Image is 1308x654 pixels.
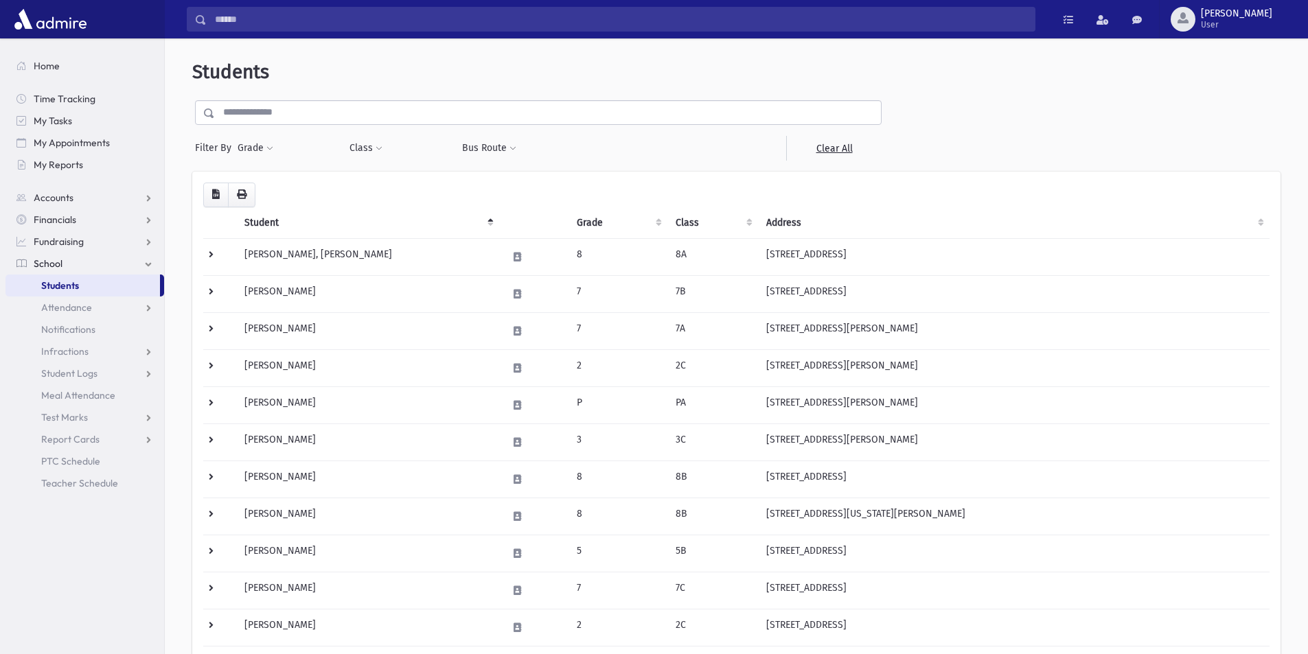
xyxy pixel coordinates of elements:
td: [STREET_ADDRESS] [758,609,1270,646]
a: Teacher Schedule [5,472,164,494]
a: My Appointments [5,132,164,154]
span: Fundraising [34,235,84,248]
span: Report Cards [41,433,100,445]
span: Home [34,60,60,72]
button: Print [228,183,255,207]
span: PTC Schedule [41,455,100,467]
td: 7 [569,275,667,312]
a: Test Marks [5,406,164,428]
td: [STREET_ADDRESS] [758,275,1270,312]
a: Meal Attendance [5,384,164,406]
td: 7C [667,572,758,609]
td: 7 [569,572,667,609]
td: 2C [667,609,758,646]
td: 8A [667,238,758,275]
td: [PERSON_NAME] [236,460,499,498]
span: Meal Attendance [41,389,115,401]
span: My Tasks [34,115,72,127]
td: [STREET_ADDRESS][PERSON_NAME] [758,312,1270,349]
a: Notifications [5,318,164,340]
span: Students [192,60,269,83]
img: AdmirePro [11,5,90,33]
a: My Tasks [5,110,164,132]
td: 8B [667,498,758,535]
td: [PERSON_NAME] [236,535,499,572]
a: Attendance [5,296,164,318]
a: Time Tracking [5,88,164,110]
td: 7A [667,312,758,349]
button: Grade [237,136,274,161]
td: [PERSON_NAME] [236,572,499,609]
td: 3 [569,423,667,460]
td: [PERSON_NAME] [236,609,499,646]
span: Filter By [195,141,237,155]
td: [STREET_ADDRESS][PERSON_NAME] [758,349,1270,386]
td: [PERSON_NAME] [236,275,499,312]
td: [PERSON_NAME] [236,349,499,386]
td: 8B [667,460,758,498]
span: My Appointments [34,137,110,149]
span: [PERSON_NAME] [1201,8,1272,19]
a: Clear All [786,136,882,161]
input: Search [207,7,1035,32]
a: My Reports [5,154,164,176]
a: School [5,253,164,275]
span: Students [41,279,79,292]
a: Students [5,275,160,296]
span: School [34,257,62,270]
td: [PERSON_NAME] [236,423,499,460]
td: 7 [569,312,667,349]
td: 5 [569,535,667,572]
th: Class: activate to sort column ascending [667,207,758,239]
th: Grade: activate to sort column ascending [569,207,667,239]
a: Accounts [5,187,164,209]
td: P [569,386,667,423]
td: [STREET_ADDRESS][PERSON_NAME] [758,386,1270,423]
span: Student Logs [41,367,97,379]
span: Attendance [41,301,92,314]
span: Accounts [34,191,73,204]
td: [STREET_ADDRESS] [758,238,1270,275]
a: Fundraising [5,231,164,253]
span: User [1201,19,1272,30]
span: My Reports [34,159,83,171]
td: PA [667,386,758,423]
td: [STREET_ADDRESS] [758,572,1270,609]
td: 3C [667,423,758,460]
td: [STREET_ADDRESS] [758,535,1270,572]
button: Bus Route [461,136,517,161]
td: [PERSON_NAME] [236,498,499,535]
td: 7B [667,275,758,312]
span: Notifications [41,323,95,336]
span: Teacher Schedule [41,477,118,489]
span: Test Marks [41,411,88,423]
a: Report Cards [5,428,164,450]
button: Class [349,136,383,161]
td: 2C [667,349,758,386]
td: 8 [569,238,667,275]
td: [PERSON_NAME], [PERSON_NAME] [236,238,499,275]
a: PTC Schedule [5,450,164,472]
td: [PERSON_NAME] [236,312,499,349]
td: [STREET_ADDRESS] [758,460,1270,498]
td: [STREET_ADDRESS][PERSON_NAME] [758,423,1270,460]
td: 8 [569,460,667,498]
a: Financials [5,209,164,231]
th: Address: activate to sort column ascending [758,207,1270,239]
td: [PERSON_NAME] [236,386,499,423]
a: Infractions [5,340,164,362]
td: 2 [569,609,667,646]
button: CSV [203,183,229,207]
span: Financials [34,213,76,226]
th: Student: activate to sort column descending [236,207,499,239]
span: Infractions [41,345,89,358]
td: 5B [667,535,758,572]
td: 8 [569,498,667,535]
a: Home [5,55,164,77]
td: 2 [569,349,667,386]
td: [STREET_ADDRESS][US_STATE][PERSON_NAME] [758,498,1270,535]
a: Student Logs [5,362,164,384]
span: Time Tracking [34,93,95,105]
